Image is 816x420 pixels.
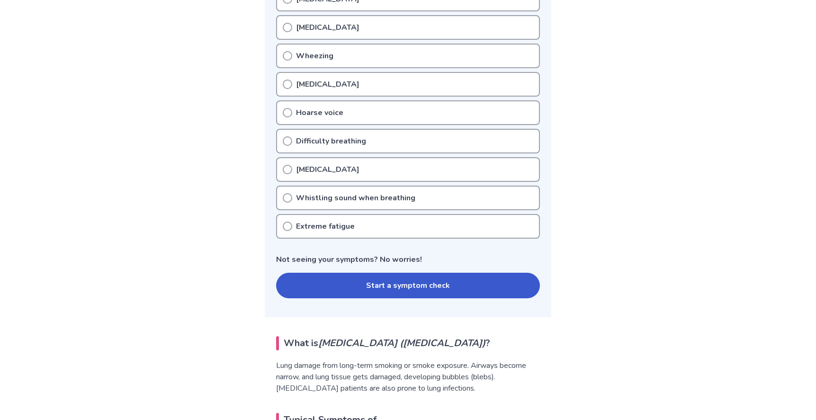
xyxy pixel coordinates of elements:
[276,360,540,394] p: Lung damage from long-term smoking or smoke exposure. Airways become narrow, and lung tissue gets...
[276,254,540,265] p: Not seeing your symptoms? No worries!
[296,164,359,175] p: [MEDICAL_DATA]
[276,336,540,350] h2: What is ?
[296,221,355,232] p: Extreme fatigue
[296,79,359,90] p: [MEDICAL_DATA]
[296,107,343,118] p: Hoarse voice
[296,22,359,33] p: [MEDICAL_DATA]
[318,337,485,349] em: [MEDICAL_DATA] ([MEDICAL_DATA])
[276,273,540,298] button: Start a symptom check
[296,135,366,147] p: Difficulty breathing
[296,192,415,204] p: Whistling sound when breathing
[296,50,333,62] p: Wheezing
